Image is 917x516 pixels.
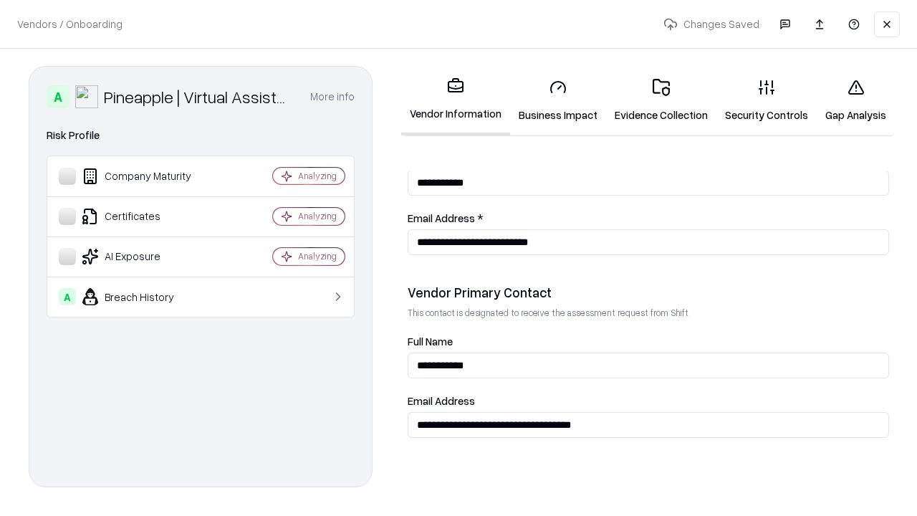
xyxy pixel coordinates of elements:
a: Gap Analysis [817,67,895,134]
div: Analyzing [298,170,337,182]
div: Company Maturity [59,168,230,185]
div: Certificates [59,208,230,225]
a: Evidence Collection [606,67,716,134]
div: Analyzing [298,250,337,262]
p: Changes Saved [658,11,765,37]
div: AI Exposure [59,248,230,265]
img: Pineapple | Virtual Assistant Agency [75,85,98,108]
p: Vendors / Onboarding [17,16,123,32]
label: Email Address * [408,213,889,224]
div: A [59,288,76,305]
button: More info [310,84,355,110]
a: Vendor Information [401,66,510,135]
div: Breach History [59,288,230,305]
label: Email Address [408,396,889,406]
div: Analyzing [298,210,337,222]
div: Pineapple | Virtual Assistant Agency [104,85,293,108]
p: This contact is designated to receive the assessment request from Shift [408,307,889,319]
label: Full Name [408,336,889,347]
div: Vendor Primary Contact [408,284,889,301]
div: A [47,85,69,108]
a: Business Impact [510,67,606,134]
div: Risk Profile [47,127,355,144]
a: Security Controls [716,67,817,134]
